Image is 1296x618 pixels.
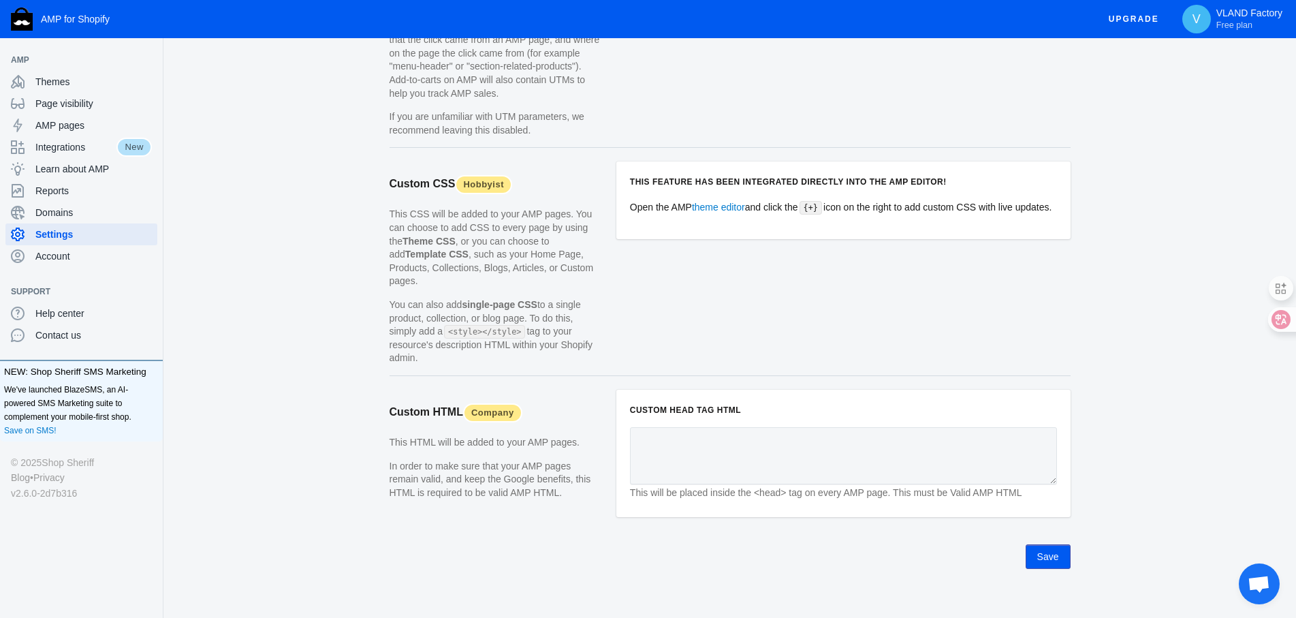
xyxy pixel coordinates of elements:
[800,201,822,215] code: {+}
[35,249,152,263] span: Account
[35,206,152,219] span: Domains
[138,57,160,63] button: Add a sales channel
[390,298,603,365] p: You can also add to a single product, collection, or blog page. To do this, simply add a tag to y...
[630,175,1057,189] h6: This feature has been integrated directly into the AMP editor!
[1216,7,1282,31] p: VLAND Factory
[5,136,157,158] a: IntegrationsNew
[390,460,603,500] p: In order to make sure that your AMP pages remain valid, and keep the Google benefits, this HTML i...
[5,158,157,180] a: Learn about AMP
[1098,7,1170,32] button: Upgrade
[390,390,603,436] h2: Custom HTML
[11,7,33,31] img: Shop Sheriff Logo
[462,299,537,310] strong: single-page CSS
[405,249,469,260] strong: Template CSS
[1190,12,1203,26] span: V
[390,208,603,288] p: This CSS will be added to your AMP pages. You can choose to add CSS to every page by using the , ...
[35,119,152,132] span: AMP pages
[35,328,152,342] span: Contact us
[5,93,157,114] a: Page visibility
[402,236,456,247] strong: Theme CSS
[5,324,157,346] a: Contact us
[5,223,157,245] a: Settings
[630,200,1057,215] p: Open the AMP and click the icon on the right to add custom CSS with live updates.
[1216,20,1252,31] span: Free plan
[35,140,116,154] span: Integrations
[41,14,110,25] span: AMP for Shopify
[138,289,160,294] button: Add a sales channel
[1239,563,1280,604] div: 打開聊天
[35,97,152,110] span: Page visibility
[11,455,152,470] div: © 2025
[390,161,603,208] h2: Custom CSS
[4,424,57,437] a: Save on SMS!
[116,138,152,157] span: New
[35,162,152,176] span: Learn about AMP
[33,470,65,485] a: Privacy
[11,285,138,298] span: Support
[11,486,152,501] div: v2.6.0-2d7b316
[630,487,1022,499] em: This will be placed inside the <head> tag on every AMP page. This must be Valid AMP HTML
[35,307,152,320] span: Help center
[692,202,745,213] a: theme editor
[5,71,157,93] a: Themes
[35,75,152,89] span: Themes
[5,202,157,223] a: Domains
[11,470,152,485] div: •
[5,180,157,202] a: Reports
[1109,7,1159,31] span: Upgrade
[444,325,525,339] code: <style></style>
[390,110,603,137] p: If you are unfamiliar with UTM parameters, we recommend leaving this disabled.
[11,470,30,485] a: Blog
[630,403,1057,417] h6: Custom HEAD tag HTML
[42,455,94,470] a: Shop Sheriff
[35,184,152,198] span: Reports
[11,53,138,67] span: AMP
[390,436,603,450] p: This HTML will be added to your AMP pages.
[5,114,157,136] a: AMP pages
[455,175,512,194] span: Hobbyist
[35,228,152,241] span: Settings
[463,403,522,422] span: Company
[1026,544,1071,569] button: Save
[5,245,157,267] a: Account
